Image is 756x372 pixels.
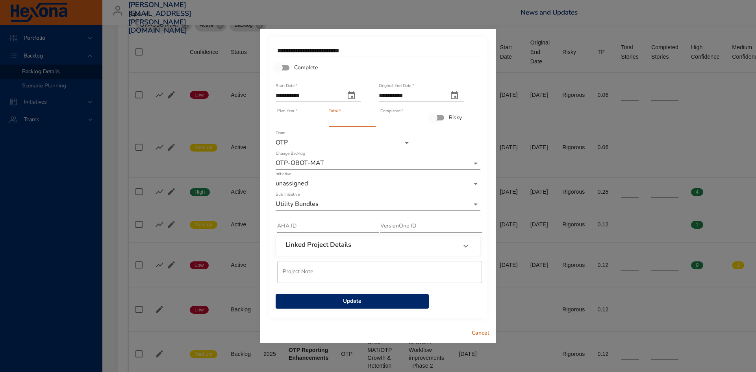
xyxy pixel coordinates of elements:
[276,137,411,149] div: OTP
[468,326,493,341] button: Cancel
[276,178,480,190] div: unassigned
[294,63,318,72] span: Complete
[445,86,464,105] button: original end date
[285,241,351,249] h6: Linked Project Details
[380,109,403,113] label: Completed
[379,83,414,88] label: Original End Date
[329,109,341,113] label: Total
[276,83,297,88] label: Start Date
[471,328,490,338] span: Cancel
[282,296,422,306] span: Update
[342,86,361,105] button: start date
[449,113,462,122] span: Risky
[276,192,300,196] label: Sub Initiative
[276,236,480,256] div: Linked Project Details
[276,151,305,155] label: Change Backlog
[276,172,291,176] label: Initiative
[276,131,285,135] label: Team
[276,157,480,170] div: OTP-OBOT-MAT
[277,109,297,113] label: Plan Year
[276,198,480,211] div: Utility Bundles
[276,294,429,309] button: Update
